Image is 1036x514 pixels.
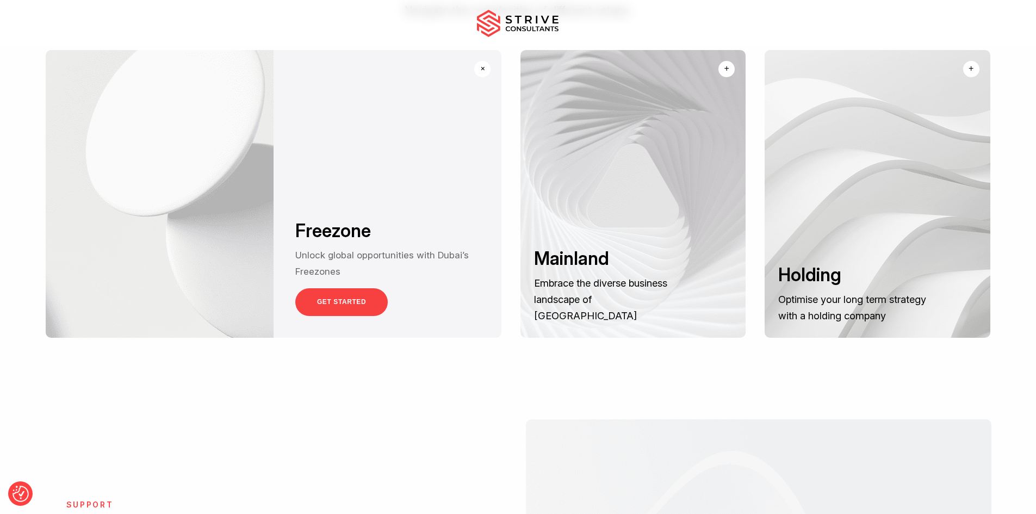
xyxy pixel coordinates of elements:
[295,247,477,280] p: Unlock global opportunities with Dubai’s Freezones
[969,62,973,75] div: +
[778,291,930,324] p: Optimise your long term strategy with a holding company
[66,500,488,510] h6: SUPPORT
[295,220,477,243] h3: Freezone
[295,288,388,316] a: GET STARTED
[534,275,686,324] p: Embrace the diverse business landscape of [GEOGRAPHIC_DATA]
[477,10,559,37] img: main-logo.svg
[13,486,29,502] img: Revisit consent button
[724,62,729,75] div: +
[778,264,930,287] h3: Holding
[534,247,686,270] h3: Mainland
[476,62,489,75] div: +
[13,486,29,502] button: Consent Preferences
